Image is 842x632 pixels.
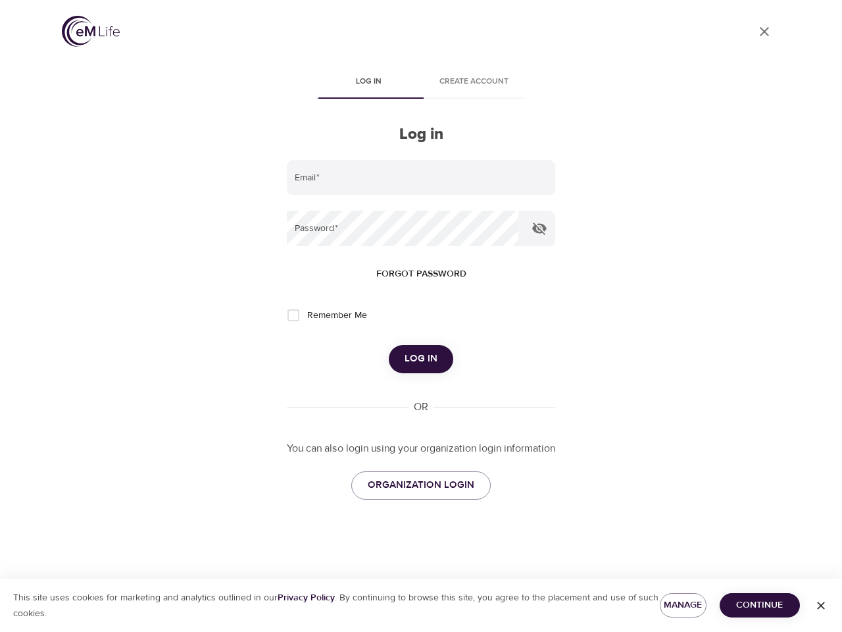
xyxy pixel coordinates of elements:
span: ORGANIZATION LOGIN [368,477,474,494]
span: Continue [730,597,789,614]
span: Remember Me [307,309,367,323]
img: logo [62,16,120,47]
a: ORGANIZATION LOGIN [351,471,491,499]
button: Manage [660,593,706,618]
div: disabled tabs example [287,67,555,99]
button: Log in [389,345,453,373]
a: Privacy Policy [278,592,335,604]
h2: Log in [287,125,555,144]
p: You can also login using your organization login information [287,441,555,456]
span: Log in [405,350,437,367]
span: Manage [670,597,696,614]
span: Log in [324,75,413,89]
button: Continue [720,593,800,618]
span: Create account [429,75,518,89]
a: close [749,16,780,47]
button: Forgot password [371,262,472,286]
div: OR [409,400,433,415]
span: Forgot password [376,266,466,282]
